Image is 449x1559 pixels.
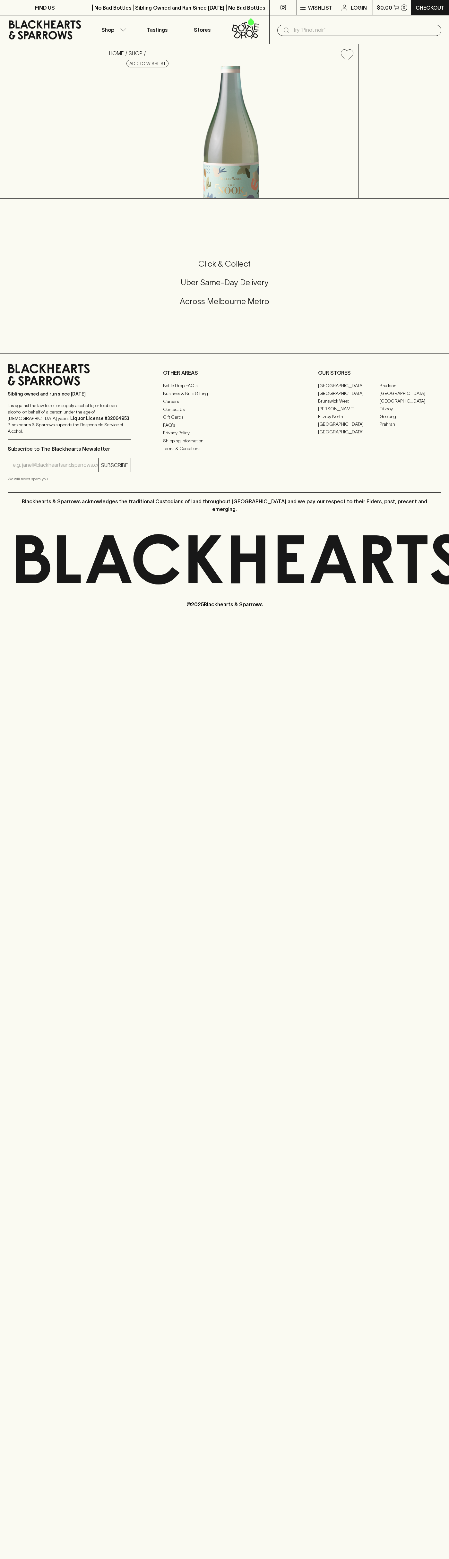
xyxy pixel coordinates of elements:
a: Prahran [380,420,441,428]
h5: Across Melbourne Metro [8,296,441,307]
a: [GEOGRAPHIC_DATA] [318,382,380,389]
p: Blackhearts & Sparrows acknowledges the traditional Custodians of land throughout [GEOGRAPHIC_DAT... [13,498,436,513]
a: FAQ's [163,421,286,429]
a: Contact Us [163,405,286,413]
p: $0.00 [377,4,392,12]
a: Fitzroy [380,405,441,413]
strong: Liquor License #32064953 [70,416,129,421]
p: Subscribe to The Blackhearts Newsletter [8,445,131,453]
p: It is against the law to sell or supply alcohol to, or to obtain alcohol on behalf of a person un... [8,402,131,434]
p: FIND US [35,4,55,12]
a: Geelong [380,413,441,420]
button: Add to wishlist [338,47,356,63]
p: Tastings [147,26,168,34]
a: [GEOGRAPHIC_DATA] [380,397,441,405]
a: [GEOGRAPHIC_DATA] [380,389,441,397]
button: Add to wishlist [126,60,168,67]
p: Login [351,4,367,12]
button: SUBSCRIBE [99,458,131,472]
input: e.g. jane@blackheartsandsparrows.com.au [13,460,98,470]
p: SUBSCRIBE [101,461,128,469]
a: Privacy Policy [163,429,286,437]
a: Brunswick West [318,397,380,405]
a: Bottle Drop FAQ's [163,382,286,390]
a: Braddon [380,382,441,389]
p: OUR STORES [318,369,441,377]
a: Tastings [135,15,180,44]
a: Business & Bulk Gifting [163,390,286,397]
a: SHOP [129,50,142,56]
p: Wishlist [308,4,332,12]
p: OTHER AREAS [163,369,286,377]
a: [GEOGRAPHIC_DATA] [318,389,380,397]
h5: Click & Collect [8,259,441,269]
img: 40509.png [104,66,358,198]
a: [GEOGRAPHIC_DATA] [318,428,380,436]
a: [PERSON_NAME] [318,405,380,413]
div: Call to action block [8,233,441,340]
p: 0 [403,6,405,9]
h5: Uber Same-Day Delivery [8,277,441,288]
input: Try "Pinot noir" [293,25,436,35]
p: Shop [101,26,114,34]
a: Fitzroy North [318,413,380,420]
a: Stores [180,15,225,44]
p: We will never spam you [8,476,131,482]
a: Terms & Conditions [163,445,286,453]
p: Checkout [416,4,445,12]
p: Sibling owned and run since [DATE] [8,391,131,397]
a: HOME [109,50,124,56]
a: Gift Cards [163,413,286,421]
p: Stores [194,26,211,34]
button: Shop [90,15,135,44]
a: Shipping Information [163,437,286,445]
a: [GEOGRAPHIC_DATA] [318,420,380,428]
a: Careers [163,398,286,405]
